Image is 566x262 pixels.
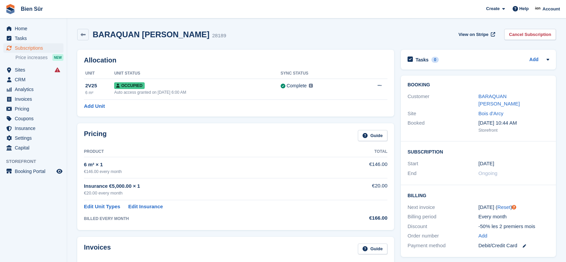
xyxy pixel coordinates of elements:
div: Discount [408,223,478,230]
th: Product [84,146,331,157]
span: Analytics [15,85,55,94]
div: Debit/Credit Card [478,242,549,250]
a: Guide [358,130,387,141]
a: menu [3,75,63,84]
span: Sites [15,65,55,75]
td: €20.00 [331,178,387,200]
a: menu [3,167,63,176]
a: menu [3,133,63,143]
span: Storefront [6,158,67,165]
a: Cancel Subscription [504,29,556,40]
div: Booked [408,119,478,133]
span: Capital [15,143,55,152]
a: menu [3,143,63,152]
img: icon-info-grey-7440780725fd019a000dd9b08b2336e03edf1995a4989e88bcd33f0948082b44.svg [309,84,313,88]
a: View on Stripe [456,29,497,40]
h2: Booking [408,82,549,88]
div: Payment method [408,242,478,250]
h2: Invoices [84,244,111,255]
span: Invoices [15,94,55,104]
a: Reset [497,204,510,210]
th: Unit [84,68,114,79]
div: Site [408,110,478,118]
th: Unit Status [114,68,281,79]
i: Smart entry sync failures have occurred [55,67,60,73]
h2: BARAQUAN [PERSON_NAME] [93,30,209,39]
span: Booking Portal [15,167,55,176]
div: BILLED EVERY MONTH [84,216,331,222]
div: 2V25 [85,82,114,90]
div: Order number [408,232,478,240]
span: Home [15,24,55,33]
a: Add Unit [84,102,105,110]
td: €146.00 [331,157,387,178]
span: CRM [15,75,55,84]
a: menu [3,104,63,114]
span: Tasks [15,34,55,43]
div: [DATE] ( ) [478,204,549,211]
th: Total [331,146,387,157]
a: menu [3,34,63,43]
div: Every month [478,213,549,221]
div: Next invoice [408,204,478,211]
div: Billing period [408,213,478,221]
span: Help [519,5,529,12]
img: Asmaa Habri [535,5,541,12]
a: menu [3,65,63,75]
h2: Allocation [84,56,387,64]
h2: Billing [408,192,549,199]
div: Customer [408,93,478,108]
span: Insurance [15,124,55,133]
span: Price increases [15,54,48,61]
span: Occupied [114,82,144,89]
span: Create [486,5,500,12]
a: menu [3,85,63,94]
a: Bois d'Arcy [478,111,504,116]
div: 28189 [212,32,226,40]
span: Account [543,6,560,12]
div: 6 m² [85,90,114,96]
h2: Pricing [84,130,107,141]
img: stora-icon-8386f47178a22dfd0bd8f6a31ec36ba5ce8667c1dd55bd0f319d3a0aa187defe.svg [5,4,15,14]
div: Complete [287,82,307,89]
a: Preview store [55,167,63,175]
a: menu [3,94,63,104]
div: €146.00 every month [84,169,331,175]
div: €20.00 every month [84,190,331,196]
time: 2023-11-15 23:00:00 UTC [478,160,494,168]
a: BARAQUAN [PERSON_NAME] [478,93,520,107]
a: Edit Insurance [128,203,163,211]
div: -50% les 2 premiers mois [478,223,549,230]
a: menu [3,114,63,123]
div: [DATE] 10:44 AM [478,119,549,127]
span: Subscriptions [15,43,55,53]
a: Guide [358,244,387,255]
div: End [408,170,478,177]
a: menu [3,24,63,33]
h2: Tasks [416,57,429,63]
span: Coupons [15,114,55,123]
span: Pricing [15,104,55,114]
div: Tooltip anchor [511,204,517,210]
th: Sync Status [281,68,355,79]
div: Start [408,160,478,168]
span: View on Stripe [459,31,488,38]
div: 0 [431,57,439,63]
div: €166.00 [331,214,387,222]
div: 6 m² × 1 [84,161,331,169]
h2: Subscription [408,148,549,155]
span: Ongoing [478,170,498,176]
a: Price increases NEW [15,54,63,61]
a: Add [478,232,487,240]
div: Insurance €5,000.00 × 1 [84,182,331,190]
span: Settings [15,133,55,143]
div: NEW [52,54,63,61]
a: Edit Unit Types [84,203,120,211]
a: Add [529,56,538,64]
a: menu [3,124,63,133]
a: menu [3,43,63,53]
div: Storefront [478,127,549,134]
a: Bien Sûr [18,3,46,14]
div: Auto access granted on [DATE] 6:00 AM [114,89,281,95]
